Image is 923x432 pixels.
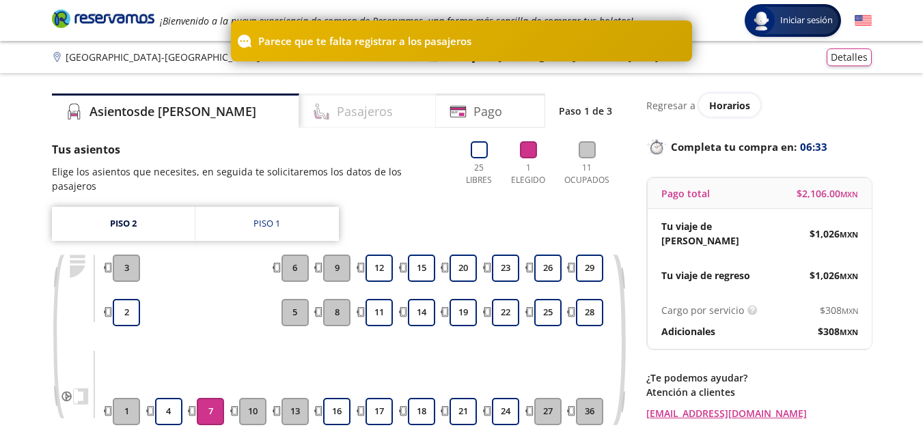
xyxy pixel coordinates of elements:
button: 16 [323,398,350,425]
p: Atención a clientes [646,385,872,399]
h4: Pasajeros [337,102,393,121]
button: 7 [197,398,224,425]
button: 23 [492,255,519,282]
small: MXN [840,189,858,199]
p: Elige los asientos que necesites, en seguida te solicitaremos los datos de los pasajeros [52,164,447,193]
a: Brand Logo [52,8,154,33]
p: Paso 1 de 3 [559,104,612,118]
p: Tu viaje de [PERSON_NAME] [661,219,760,248]
p: Completa tu compra en : [646,137,872,156]
em: ¡Bienvenido a la nueva experiencia de compra de Reservamos, una forma más sencilla de comprar tus... [160,14,633,27]
button: 12 [366,255,393,282]
p: 25 Libres [460,162,498,186]
button: 5 [281,299,309,326]
small: MXN [840,229,858,240]
button: 28 [576,299,603,326]
button: 3 [113,255,140,282]
button: 26 [534,255,562,282]
p: 11 Ocupados [559,162,616,186]
button: 11 [366,299,393,326]
a: [EMAIL_ADDRESS][DOMAIN_NAME] [646,406,872,420]
button: 36 [576,398,603,425]
button: 25 [534,299,562,326]
button: 19 [450,299,477,326]
button: English [855,12,872,29]
span: $ 1,026 [810,227,858,241]
p: Pago total [661,186,710,201]
button: 22 [492,299,519,326]
button: 10 [239,398,266,425]
button: 2 [113,299,140,326]
p: Adicionales [661,324,715,339]
small: MXN [840,271,858,281]
p: Regresar a [646,98,695,113]
a: Piso 1 [195,207,339,241]
button: 14 [408,299,435,326]
a: Piso 2 [52,207,195,241]
div: Regresar a ver horarios [646,93,872,117]
p: Cargo por servicio [661,303,744,317]
button: 4 [155,398,182,425]
button: 8 [323,299,350,326]
small: MXN [840,327,858,337]
button: 27 [534,398,562,425]
button: 18 [408,398,435,425]
button: 6 [281,255,309,282]
button: 13 [281,398,309,425]
h4: Pago [473,102,502,121]
p: Tu viaje de regreso [661,268,750,283]
small: MXN [842,306,858,316]
button: 24 [492,398,519,425]
button: 20 [450,255,477,282]
p: Tus asientos [52,141,447,158]
button: 21 [450,398,477,425]
span: Horarios [709,99,750,112]
button: 9 [323,255,350,282]
button: 1 [113,398,140,425]
span: $ 2,106.00 [797,186,858,201]
span: $ 308 [818,324,858,339]
div: Piso 1 [253,217,280,231]
h4: Asientos de [PERSON_NAME] [89,102,256,121]
span: $ 1,026 [810,268,858,283]
button: 17 [366,398,393,425]
i: Brand Logo [52,8,154,29]
span: Iniciar sesión [775,14,838,27]
p: 1 Elegido [508,162,549,186]
p: Parece que te falta registrar a los pasajeros [258,33,471,49]
button: 29 [576,255,603,282]
button: 15 [408,255,435,282]
p: ¿Te podemos ayudar? [646,371,872,385]
span: 06:33 [800,139,827,155]
span: $ 308 [820,303,858,317]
